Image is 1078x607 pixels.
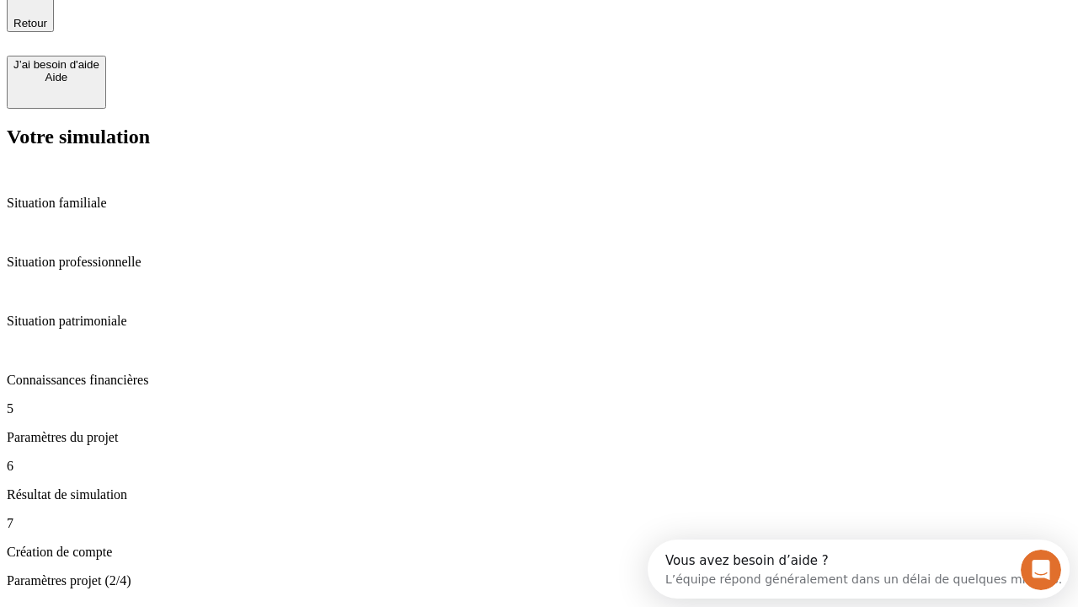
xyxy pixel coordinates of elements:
h2: Votre simulation [7,126,1071,148]
p: Connaissances financières [7,373,1071,388]
button: J’ai besoin d'aideAide [7,56,106,109]
p: Situation familiale [7,196,1071,211]
p: 6 [7,459,1071,474]
p: Situation patrimoniale [7,314,1071,329]
div: L’équipe répond généralement dans un délai de quelques minutes. [18,28,414,46]
p: 5 [7,401,1071,416]
iframe: Intercom live chat [1021,550,1061,590]
p: 7 [7,516,1071,531]
div: Vous avez besoin d’aide ? [18,14,414,28]
div: Aide [13,71,99,83]
iframe: Intercom live chat discovery launcher [648,540,1070,599]
div: Ouvrir le Messenger Intercom [7,7,464,53]
span: Retour [13,17,47,30]
div: J’ai besoin d'aide [13,58,99,71]
p: Paramètres projet (2/4) [7,573,1071,588]
p: Paramètres du projet [7,430,1071,445]
p: Résultat de simulation [7,487,1071,502]
p: Situation professionnelle [7,255,1071,270]
p: Création de compte [7,545,1071,560]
